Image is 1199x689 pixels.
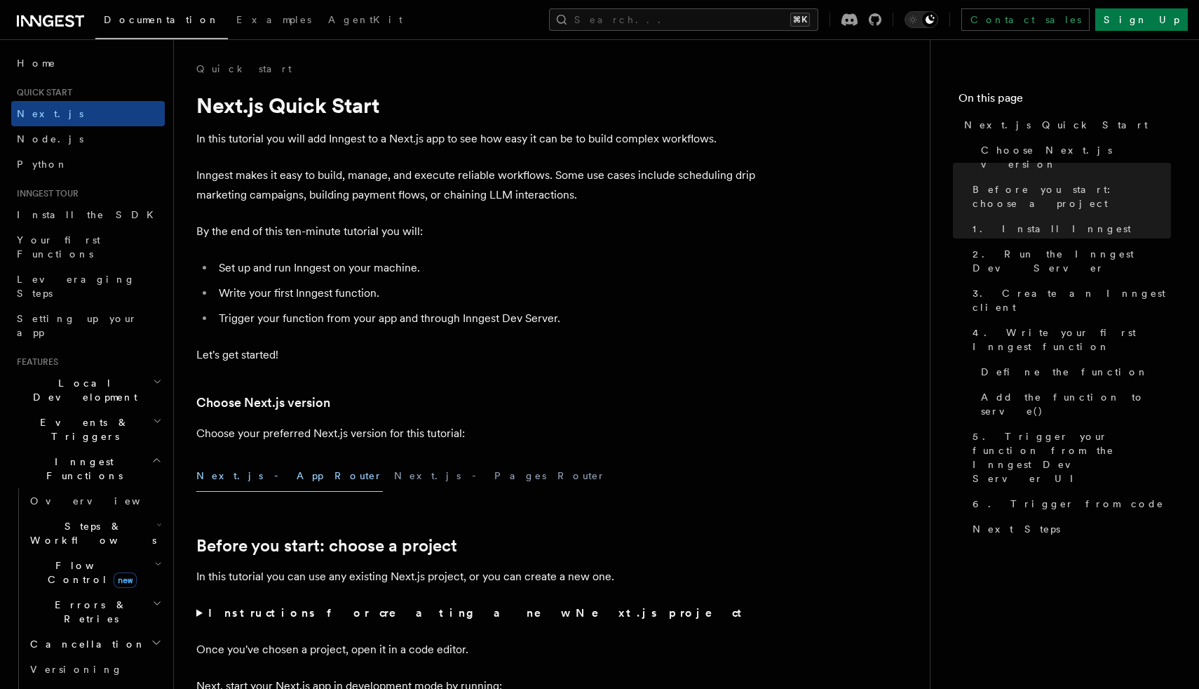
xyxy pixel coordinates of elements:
[973,222,1131,236] span: 1. Install Inngest
[196,460,383,492] button: Next.js - App Router
[208,606,747,620] strong: Instructions for creating a new Next.js project
[11,152,165,177] a: Python
[25,488,165,514] a: Overview
[973,182,1171,210] span: Before you start: choose a project
[973,522,1060,536] span: Next Steps
[11,87,72,98] span: Quick start
[25,637,146,651] span: Cancellation
[17,274,135,299] span: Leveraging Steps
[196,62,292,76] a: Quick start
[17,234,100,260] span: Your first Functions
[973,429,1171,486] span: 5. Trigger your function from the Inngest Dev Server UI
[228,4,320,38] a: Examples
[973,247,1171,275] span: 2. Run the Inngest Dev Server
[104,14,219,25] span: Documentation
[11,449,165,488] button: Inngest Functions
[196,567,757,587] p: In this tutorial you can use any existing Next.js project, or you can create a new one.
[25,553,165,592] button: Flow Controlnew
[958,90,1171,112] h4: On this page
[11,356,58,368] span: Features
[196,166,757,205] p: Inngest makes it easy to build, manage, and execute reliable workflows. Some use cases include sc...
[17,133,83,145] span: Node.js
[236,14,311,25] span: Examples
[215,309,757,328] li: Trigger your function from your app and through Inngest Dev Server.
[967,281,1171,320] a: 3. Create an Inngest client
[17,159,68,170] span: Python
[973,286,1171,314] span: 3. Create an Inngest client
[11,306,165,345] a: Setting up your app
[215,258,757,278] li: Set up and run Inngest on your machine.
[981,365,1149,379] span: Define the function
[1095,8,1188,31] a: Sign Up
[967,216,1171,241] a: 1. Install Inngest
[30,495,175,507] span: Overview
[981,143,1171,171] span: Choose Next.js version
[967,241,1171,281] a: 2. Run the Inngest Dev Server
[790,13,810,27] kbd: ⌘K
[25,558,154,587] span: Flow Control
[25,598,152,626] span: Errors & Retries
[958,112,1171,138] a: Next.js Quick Start
[11,376,153,404] span: Local Development
[196,222,757,241] p: By the end of this ten-minute tutorial you will:
[11,227,165,267] a: Your first Functions
[11,126,165,152] a: Node.js
[11,188,79,199] span: Inngest tour
[196,129,757,149] p: In this tutorial you will add Inngest to a Next.js app to see how easy it can be to build complex...
[964,118,1148,132] span: Next.js Quick Start
[967,491,1171,516] a: 6. Trigger from code
[11,415,153,443] span: Events & Triggers
[196,345,757,365] p: Let's get started!
[25,592,165,631] button: Errors & Retries
[30,664,123,675] span: Versioning
[95,4,228,39] a: Documentation
[967,516,1171,542] a: Next Steps
[975,384,1171,424] a: Add the function to serve()
[11,202,165,227] a: Install the SDK
[17,313,137,338] span: Setting up your app
[549,8,818,31] button: Search...⌘K
[967,320,1171,359] a: 4. Write your first Inngest function
[320,4,411,38] a: AgentKit
[11,267,165,306] a: Leveraging Steps
[328,14,402,25] span: AgentKit
[196,640,757,660] p: Once you've chosen a project, open it in a code editor.
[967,424,1171,491] a: 5. Trigger your function from the Inngest Dev Server UI
[196,603,757,623] summary: Instructions for creating a new Next.js project
[973,326,1171,354] span: 4. Write your first Inngest function
[961,8,1090,31] a: Contact sales
[975,359,1171,384] a: Define the function
[17,108,83,119] span: Next.js
[11,51,165,76] a: Home
[196,424,757,443] p: Choose your preferred Next.js version for this tutorial:
[25,631,165,657] button: Cancellation
[11,410,165,449] button: Events & Triggers
[11,101,165,126] a: Next.js
[196,393,330,413] a: Choose Next.js version
[25,514,165,553] button: Steps & Workflows
[17,56,56,70] span: Home
[215,283,757,303] li: Write your first Inngest function.
[967,177,1171,216] a: Before you start: choose a project
[196,536,457,556] a: Before you start: choose a project
[981,390,1171,418] span: Add the function to serve()
[11,455,151,483] span: Inngest Functions
[114,573,137,588] span: new
[25,657,165,682] a: Versioning
[905,11,938,28] button: Toggle dark mode
[11,370,165,410] button: Local Development
[973,497,1164,511] span: 6. Trigger from code
[25,519,156,547] span: Steps & Workflows
[196,93,757,118] h1: Next.js Quick Start
[975,138,1171,177] a: Choose Next.js version
[394,460,606,492] button: Next.js - Pages Router
[17,209,162,220] span: Install the SDK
